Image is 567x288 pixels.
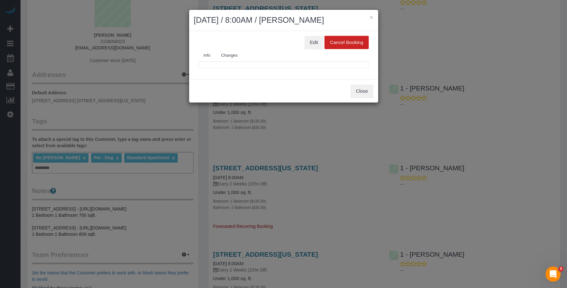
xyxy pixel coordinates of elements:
button: Edit [305,36,324,49]
button: Cancel Booking [324,36,368,49]
button: Close [350,85,373,98]
span: Info [204,53,211,58]
a: Info [199,49,216,62]
iframe: Intercom live chat [545,266,561,282]
button: × [369,14,373,21]
h2: [DATE] / 8:00AM / [PERSON_NAME] [194,15,373,26]
span: Changes [221,53,237,58]
a: Changes [216,49,243,62]
span: 5 [558,266,564,272]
